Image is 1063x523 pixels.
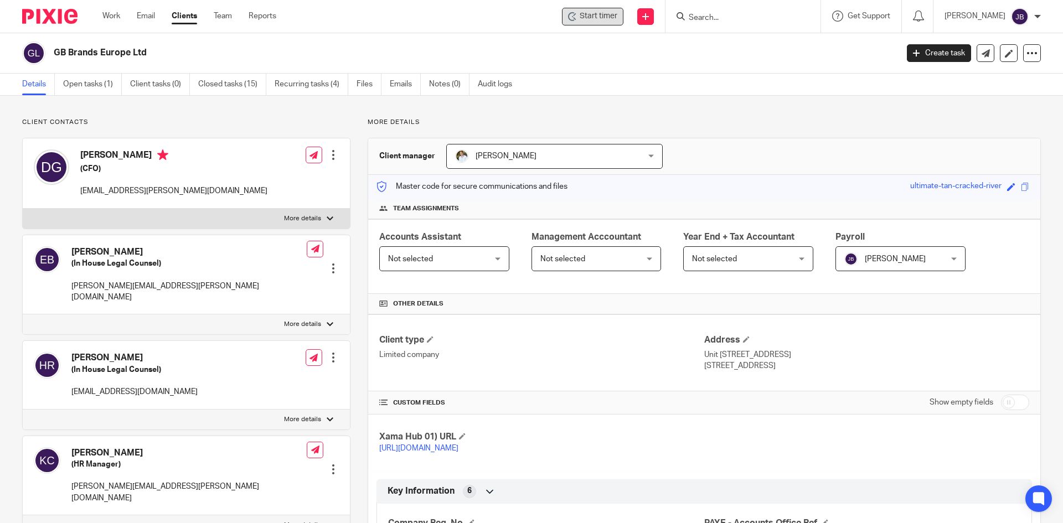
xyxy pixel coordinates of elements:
[137,11,155,22] a: Email
[214,11,232,22] a: Team
[71,481,307,504] p: [PERSON_NAME][EMAIL_ADDRESS][PERSON_NAME][DOMAIN_NAME]
[54,47,723,59] h2: GB Brands Europe Ltd
[249,11,276,22] a: Reports
[540,255,585,263] span: Not selected
[80,163,267,174] h5: (CFO)
[844,252,858,266] img: svg%3E
[945,11,1005,22] p: [PERSON_NAME]
[704,360,1029,371] p: [STREET_ADDRESS]
[22,118,350,127] p: Client contacts
[34,149,69,185] img: svg%3E
[102,11,120,22] a: Work
[172,11,197,22] a: Clients
[71,459,307,470] h5: (HR Manager)
[467,485,472,496] span: 6
[71,447,307,459] h4: [PERSON_NAME]
[930,397,993,408] label: Show empty fields
[379,444,458,452] a: [URL][DOMAIN_NAME]
[34,352,60,379] img: svg%3E
[71,352,198,364] h4: [PERSON_NAME]
[388,485,455,497] span: Key Information
[80,185,267,196] p: [EMAIL_ADDRESS][PERSON_NAME][DOMAIN_NAME]
[393,204,459,213] span: Team assignments
[531,232,641,241] span: Management Acccountant
[835,232,865,241] span: Payroll
[865,255,926,263] span: [PERSON_NAME]
[71,386,198,397] p: [EMAIL_ADDRESS][DOMAIN_NAME]
[284,415,321,424] p: More details
[368,118,1041,127] p: More details
[284,320,321,329] p: More details
[379,431,704,443] h4: Xama Hub 01) URL
[907,44,971,62] a: Create task
[22,9,78,24] img: Pixie
[80,149,267,163] h4: [PERSON_NAME]
[562,8,623,25] div: GB Brands Europe Ltd
[130,74,190,95] a: Client tasks (0)
[376,181,567,192] p: Master code for secure communications and files
[379,334,704,346] h4: Client type
[71,258,307,269] h5: (In House Legal Counsel)
[22,42,45,65] img: svg%3E
[476,152,536,160] span: [PERSON_NAME]
[683,232,794,241] span: Year End + Tax Accountant
[379,398,704,407] h4: CUSTOM FIELDS
[34,447,60,474] img: svg%3E
[1011,8,1029,25] img: svg%3E
[379,232,461,241] span: Accounts Assistant
[692,255,737,263] span: Not selected
[34,246,60,273] img: svg%3E
[71,246,307,258] h4: [PERSON_NAME]
[688,13,787,23] input: Search
[704,334,1029,346] h4: Address
[910,180,1002,193] div: ultimate-tan-cracked-river
[390,74,421,95] a: Emails
[388,255,433,263] span: Not selected
[848,12,890,20] span: Get Support
[71,364,198,375] h5: (In House Legal Counsel)
[71,281,307,303] p: [PERSON_NAME][EMAIL_ADDRESS][PERSON_NAME][DOMAIN_NAME]
[379,151,435,162] h3: Client manager
[157,149,168,160] i: Primary
[393,299,443,308] span: Other details
[22,74,55,95] a: Details
[580,11,617,22] span: Start timer
[284,214,321,223] p: More details
[455,149,468,163] img: sarah-royle.jpg
[63,74,122,95] a: Open tasks (1)
[357,74,381,95] a: Files
[379,349,704,360] p: Limited company
[275,74,348,95] a: Recurring tasks (4)
[704,349,1029,360] p: Unit [STREET_ADDRESS]
[478,74,520,95] a: Audit logs
[198,74,266,95] a: Closed tasks (15)
[429,74,469,95] a: Notes (0)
